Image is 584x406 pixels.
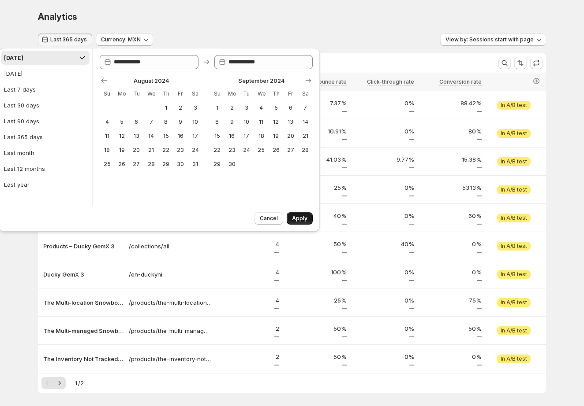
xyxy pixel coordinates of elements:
button: Monday September 23 2024 [225,143,239,157]
span: In A/B test [501,243,527,250]
p: 2 [217,324,279,333]
button: Wednesday August 28 2024 [144,157,158,171]
p: 75% [419,296,482,305]
p: 88.42% [419,99,482,107]
button: Monday September 2 2024 [225,101,239,115]
span: Fr [177,90,184,97]
button: Saturday August 3 2024 [188,101,202,115]
span: 22 [213,147,221,154]
p: 4 [217,240,279,248]
button: Friday September 6 2024 [283,101,298,115]
span: In A/B test [501,355,527,362]
span: 14 [147,133,155,140]
button: Show previous month, July 2024 [98,74,110,87]
p: 9.77% [352,155,414,164]
span: 29 [213,161,221,168]
p: 100% [285,268,347,277]
span: In A/B test [501,214,527,221]
button: Ducky GemX 3 [43,270,124,279]
span: 21 [147,147,155,154]
p: 0% [419,352,482,361]
span: Tu [243,90,250,97]
button: Show next month, October 2024 [302,74,314,87]
span: 14 [302,118,309,125]
p: 0% [419,268,482,277]
span: 24 [191,147,199,154]
button: Friday August 30 2024 [173,157,188,171]
button: Next [53,377,66,389]
button: Apply [287,212,313,225]
th: Sunday [210,87,225,101]
div: [DATE] [4,69,22,78]
span: Cancel [260,215,278,222]
span: 15 [213,133,221,140]
button: Tuesday August 20 2024 [129,143,144,157]
p: 50% [285,240,347,248]
span: 13 [133,133,140,140]
span: 27 [287,147,294,154]
button: Cancel [255,212,283,225]
span: 31 [191,161,199,168]
span: 12 [272,118,280,125]
button: Tuesday August 13 2024 [129,129,144,143]
button: Monday August 19 2024 [114,143,129,157]
th: Saturday [188,87,202,101]
button: Saturday August 24 2024 [188,143,202,157]
button: Sunday September 29 2024 [210,157,225,171]
p: /en-duckyhi [129,270,212,279]
span: 1 [213,104,221,111]
div: Last year [4,180,30,189]
button: Last 30 days [1,98,90,112]
p: The Multi-location Snowboard – ducky-gemx-3 [43,298,124,307]
button: Thursday August 15 2024 [158,129,173,143]
button: Thursday August 22 2024 [158,143,173,157]
p: 50% [285,324,347,333]
button: Saturday August 17 2024 [188,129,202,143]
th: Thursday [269,87,283,101]
button: Friday August 16 2024 [173,129,188,143]
span: 18 [258,133,265,140]
span: 26 [272,147,280,154]
span: 17 [191,133,199,140]
div: Last 30 days [4,101,39,110]
button: Wednesday September 4 2024 [254,101,269,115]
span: 11 [103,133,111,140]
button: Monday September 9 2024 [225,115,239,129]
button: Friday September 20 2024 [283,129,298,143]
button: [DATE] [1,51,90,65]
span: 2 [228,104,236,111]
th: Friday [173,87,188,101]
span: Sa [302,90,309,97]
span: 26 [118,161,125,168]
span: 3 [243,104,250,111]
div: Last 12 months [4,164,45,173]
p: 0% [352,127,414,136]
span: Su [103,90,111,97]
button: Last 7 days [1,82,90,96]
button: Currency: MXN [96,33,153,46]
span: 9 [228,118,236,125]
span: In A/B test [501,299,527,306]
span: Su [213,90,221,97]
span: 9 [177,118,184,125]
span: In A/B test [501,158,527,165]
span: 25 [258,147,265,154]
div: Last 365 days [4,133,43,141]
p: 80% [419,127,482,136]
p: 0% [352,324,414,333]
span: 5 [118,118,125,125]
p: 15.38% [419,155,482,164]
button: Friday August 2 2024 [173,101,188,115]
span: 5 [272,104,280,111]
span: Tu [133,90,140,97]
th: Tuesday [129,87,144,101]
span: 27 [133,161,140,168]
button: Saturday September 7 2024 [298,101,313,115]
span: 8 [213,118,221,125]
button: Sunday September 8 2024 [210,115,225,129]
button: Tuesday September 10 2024 [239,115,254,129]
span: 15 [162,133,169,140]
a: /products/the-inventory-not-tracked-snowboard [129,354,212,363]
span: 8 [162,118,169,125]
button: View by: Sessions start with page [440,33,546,46]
